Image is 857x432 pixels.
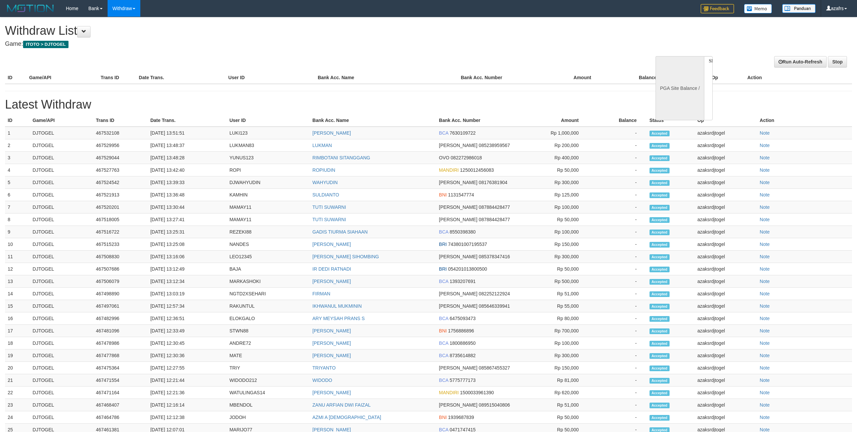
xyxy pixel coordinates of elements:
td: 19 [5,349,30,362]
a: TRIYANTO [312,365,336,371]
a: FIRMAN [312,291,330,296]
td: azaksrdjtogel [695,164,757,176]
td: 467532108 [93,127,148,139]
td: DJTOGEL [30,288,93,300]
td: [DATE] 13:25:08 [148,238,227,251]
td: 467475364 [93,362,148,374]
span: Accepted [650,353,670,359]
td: azaksrdjtogel [695,201,757,213]
a: ZANU ARFIAN DWI FAIZAL [312,402,371,408]
a: SULDIANTO [312,192,339,197]
td: 8 [5,213,30,226]
td: 16 [5,312,30,325]
a: Note [760,378,770,383]
span: BNI [439,328,447,333]
span: 8735614882 [450,353,476,358]
td: DJTOGEL [30,152,93,164]
td: [DATE] 13:42:40 [148,164,227,176]
span: Accepted [650,242,670,248]
th: Trans ID [93,114,148,127]
span: 743801007195537 [448,242,487,247]
span: BCA [439,279,448,284]
th: Bank Acc. Name [315,71,458,84]
td: - [589,275,647,288]
img: Button%20Memo.svg [744,4,772,13]
td: azaksrdjtogel [695,312,757,325]
a: Note [760,402,770,408]
td: - [589,349,647,362]
span: Accepted [650,304,670,309]
td: - [589,238,647,251]
td: 467529044 [93,152,148,164]
td: azaksrdjtogel [695,189,757,201]
th: Date Trans. [148,114,227,127]
span: BCA [439,229,448,235]
a: Note [760,204,770,210]
a: GADIS TIURMA SIAHAAN [312,229,368,235]
a: [PERSON_NAME] [312,340,351,346]
th: Balance [589,114,647,127]
td: - [589,164,647,176]
span: Accepted [650,267,670,272]
td: - [589,139,647,152]
h1: Latest Withdraw [5,98,852,111]
td: 467482996 [93,312,148,325]
td: [DATE] 13:25:31 [148,226,227,238]
a: IKHWANUL MUKMININ [312,303,362,309]
td: 20 [5,362,30,374]
td: [DATE] 12:30:36 [148,349,227,362]
td: Rp 125,000 [520,189,589,201]
td: Rp 100,000 [520,337,589,349]
span: [PERSON_NAME] [439,143,477,148]
td: [DATE] 12:27:55 [148,362,227,374]
span: 082272986018 [451,155,482,160]
td: Rp 700,000 [520,325,589,337]
a: Note [760,167,770,173]
td: 7 [5,201,30,213]
a: Note [760,180,770,185]
span: [PERSON_NAME] [439,303,477,309]
td: azaksrdjtogel [695,213,757,226]
th: Action [757,114,852,127]
td: [DATE] 13:48:28 [148,152,227,164]
a: Stop [828,56,847,67]
a: [PERSON_NAME] [312,353,351,358]
td: azaksrdjtogel [695,325,757,337]
td: DJTOGEL [30,127,93,139]
a: [PERSON_NAME] [312,279,351,284]
td: Rp 51,000 [520,288,589,300]
a: Note [760,415,770,420]
a: Note [760,365,770,371]
a: Note [760,192,770,197]
th: Op [709,71,745,84]
span: 1756886896 [448,328,474,333]
td: 467478986 [93,337,148,349]
span: Accepted [650,168,670,173]
td: DJTOGEL [30,312,93,325]
span: BCA [439,353,448,358]
span: Accepted [650,291,670,297]
td: DJTOGEL [30,362,93,374]
span: 085238959567 [479,143,510,148]
span: [PERSON_NAME] [439,217,477,222]
td: Rp 200,000 [520,139,589,152]
th: Action [745,71,852,84]
td: Rp 50,000 [520,164,589,176]
td: azaksrdjtogel [695,226,757,238]
td: 467481096 [93,325,148,337]
a: [PERSON_NAME] [312,328,351,333]
span: MANDIRI [439,167,459,173]
td: NGTD2XSEHARI [227,288,310,300]
td: MATE [227,349,310,362]
span: Accepted [650,192,670,198]
a: Note [760,340,770,346]
td: 17 [5,325,30,337]
td: YUNUS123 [227,152,310,164]
span: 08176381904 [479,180,508,185]
span: 7630109722 [450,130,476,136]
td: 467518005 [93,213,148,226]
td: DJTOGEL [30,201,93,213]
a: [PERSON_NAME] [312,130,351,136]
span: BCA [439,340,448,346]
td: - [589,312,647,325]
